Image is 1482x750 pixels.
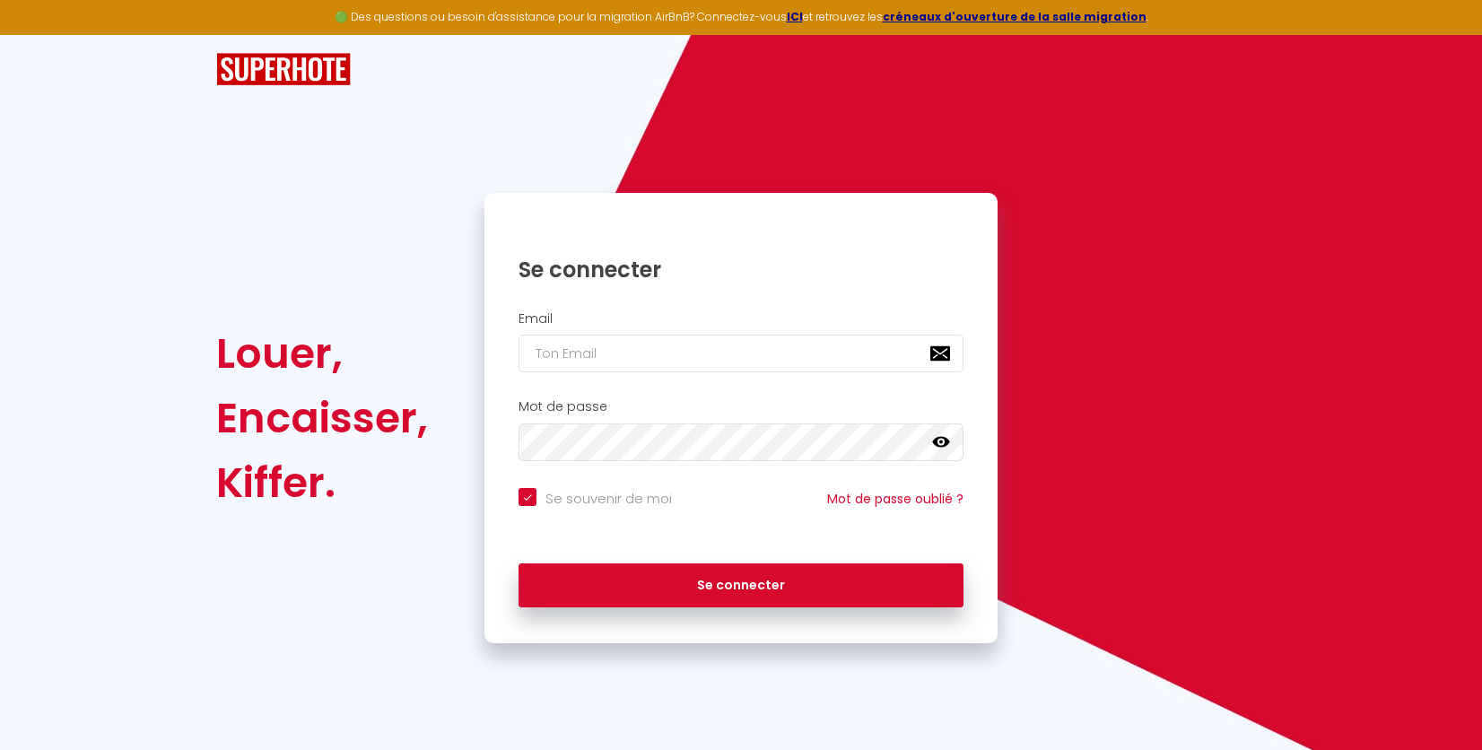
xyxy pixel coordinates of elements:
a: Mot de passe oublié ? [827,490,963,508]
img: SuperHote logo [216,53,351,86]
a: ICI [787,9,803,24]
h2: Email [519,311,963,327]
div: Kiffer. [216,450,428,515]
input: Ton Email [519,335,963,372]
h1: Se connecter [519,256,963,283]
h2: Mot de passe [519,399,963,414]
a: créneaux d'ouverture de la salle migration [883,9,1146,24]
button: Se connecter [519,563,963,608]
div: Encaisser, [216,386,428,450]
div: Louer, [216,321,428,386]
